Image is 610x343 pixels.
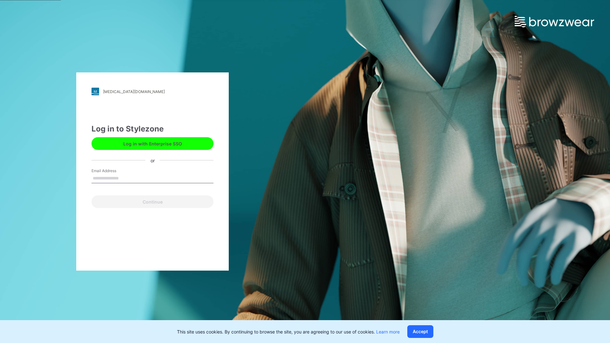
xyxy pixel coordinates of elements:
[91,137,213,150] button: Log in with Enterprise SSO
[407,325,433,338] button: Accept
[91,88,99,95] img: stylezone-logo.562084cfcfab977791bfbf7441f1a819.svg
[146,157,160,164] div: or
[177,328,400,335] p: This site uses cookies. By continuing to browse the site, you are agreeing to our use of cookies.
[376,329,400,334] a: Learn more
[103,89,165,94] div: [MEDICAL_DATA][DOMAIN_NAME]
[91,168,136,174] label: Email Address
[515,16,594,27] img: browzwear-logo.e42bd6dac1945053ebaf764b6aa21510.svg
[91,123,213,135] div: Log in to Stylezone
[91,88,213,95] a: [MEDICAL_DATA][DOMAIN_NAME]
